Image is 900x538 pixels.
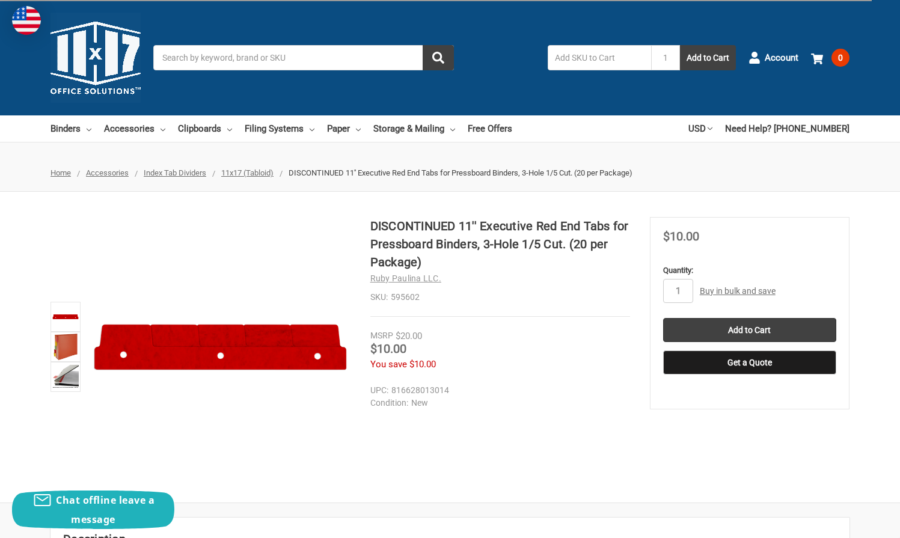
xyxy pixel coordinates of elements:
a: Storage & Mailing [373,115,455,142]
input: Search by keyword, brand or SKU [153,45,454,70]
a: Accessories [104,115,165,142]
dt: Condition: [370,397,408,409]
dt: SKU: [370,291,388,304]
span: 0 [831,49,849,67]
a: Account [748,42,798,73]
a: Filing Systems [245,115,314,142]
a: Binders [51,115,91,142]
dd: 816628013014 [370,384,625,397]
button: Add to Cart [680,45,736,70]
img: duty and tax information for United States [12,6,41,35]
a: Paper [327,115,361,142]
dt: UPC: [370,384,388,397]
span: Chat offline leave a message [56,494,155,526]
span: $10.00 [370,341,406,356]
label: Quantity: [663,264,836,277]
img: 11x17.com [51,13,141,103]
a: 0 [811,42,849,73]
a: Free Offers [468,115,512,142]
dd: New [370,397,625,409]
button: Chat offline leave a message [12,491,174,529]
span: $10.00 [663,229,699,243]
button: Get a Quote [663,350,836,374]
input: Add SKU to Cart [548,45,651,70]
span: DISCONTINUED 11'' Executive Red End Tabs for Pressboard Binders, 3-Hole 1/5 Cut. (20 per Package) [289,168,632,177]
span: $20.00 [396,331,422,341]
a: Need Help? [PHONE_NUMBER] [725,115,849,142]
a: Buy in bulk and save [700,286,776,296]
div: MSRP [370,329,393,342]
span: $10.00 [409,359,436,370]
img: 11” End Spine Tabs (595602) Red [52,364,79,390]
h1: DISCONTINUED 11'' Executive Red End Tabs for Pressboard Binders, 3-Hole 1/5 Cut. (20 per Package) [370,217,630,271]
a: Clipboards [178,115,232,142]
a: USD [688,115,712,142]
span: You save [370,359,407,370]
a: Home [51,168,71,177]
img: DISCONTINUED 11'' Executive Red End Tabs for Pressboard Binders, 3-Hole 1/5 Cut. (20 per Package) [52,334,79,360]
dd: 595602 [370,291,630,304]
span: Account [765,51,798,65]
img: 11'' Executive Red End Tabs for Pressboard Binders, 3-Hole 1/5 Cut. (20 per Package) [52,304,79,330]
img: 11'' Executive Red End Tabs for Pressboard Binders, 3-Hole 1/5 Cut. (20 per Package) [90,217,351,477]
a: Ruby Paulina LLC. [370,274,441,283]
a: Accessories [86,168,129,177]
input: Add to Cart [663,318,836,342]
a: 11x17 (Tabloid) [221,168,274,177]
a: Index Tab Dividers [144,168,206,177]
